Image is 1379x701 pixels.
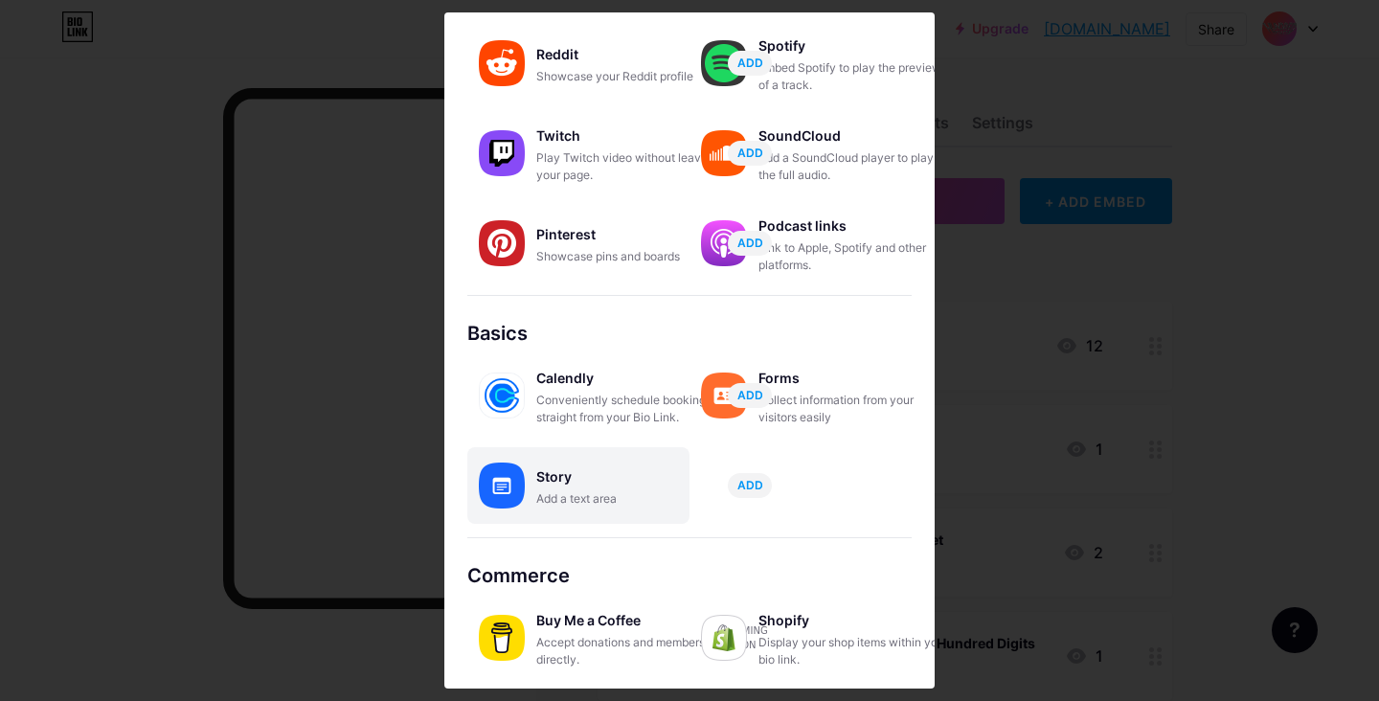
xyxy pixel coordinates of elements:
span: ADD [737,387,763,403]
div: Conveniently schedule bookings straight from your Bio Link. [536,392,728,426]
img: podcastlinks [701,220,747,266]
img: story [479,463,525,509]
div: Commerce [467,561,912,590]
button: ADD [728,141,772,166]
img: buymeacoffee [479,615,525,661]
div: Pinterest [536,221,728,248]
div: Accept donations and memberships directly. [536,634,728,668]
img: twitch [479,130,525,176]
div: Embed Spotify to play the preview of a track. [758,59,950,94]
div: Twitch [536,123,728,149]
span: ADD [737,145,763,161]
span: ADD [737,477,763,493]
div: Forms [758,365,950,392]
img: shopify [701,615,747,661]
div: Add a SoundCloud player to play the full audio. [758,149,950,184]
span: ADD [737,235,763,251]
span: ADD [737,55,763,71]
div: Spotify [758,33,950,59]
button: ADD [728,51,772,76]
div: Reddit [536,41,728,68]
div: Buy Me a Coffee [536,607,728,634]
img: calendly [479,373,525,418]
div: Podcast links [758,213,950,239]
button: ADD [728,473,772,498]
div: Link to Apple, Spotify and other platforms. [758,239,950,274]
div: Showcase pins and boards [536,248,728,265]
div: Showcase your Reddit profile [536,68,728,85]
div: Calendly [536,365,728,392]
div: Play Twitch video without leaving your page. [536,149,728,184]
img: forms [701,373,747,418]
button: ADD [728,383,772,408]
div: Shopify [758,607,950,634]
div: Basics [467,319,912,348]
img: reddit [479,40,525,86]
div: Add a text area [536,490,728,508]
img: soundcloud [701,130,747,176]
button: ADD [728,231,772,256]
img: spotify [701,40,747,86]
img: pinterest [479,220,525,266]
div: Collect information from your visitors easily [758,392,950,426]
div: Display your shop items within your bio link. [758,634,950,668]
div: Story [536,464,728,490]
div: SoundCloud [758,123,950,149]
